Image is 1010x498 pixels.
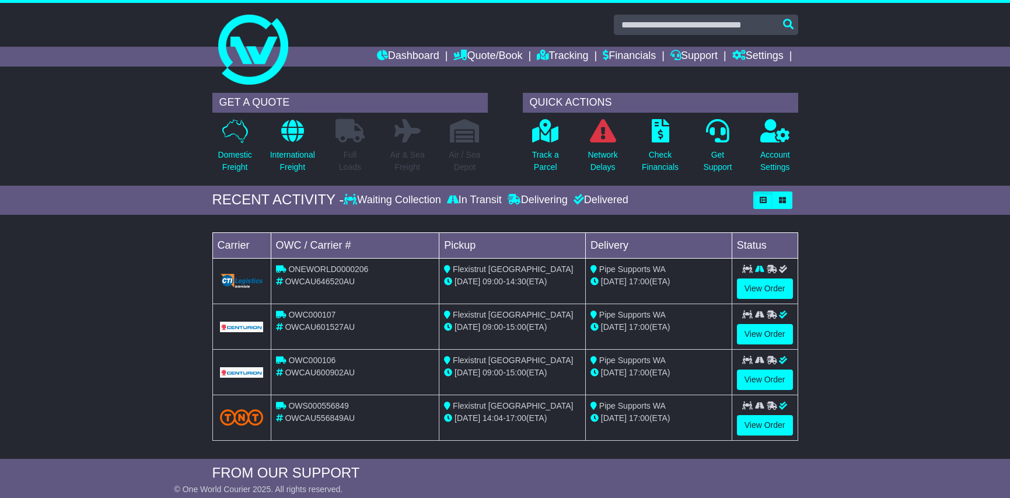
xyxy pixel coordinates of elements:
[585,232,732,258] td: Delivery
[737,324,793,344] a: View Order
[587,119,618,180] a: NetworkDelays
[174,485,343,494] span: © One World Courier 2025. All rights reserved.
[453,47,522,67] a: Quote/Book
[737,278,793,299] a: View Order
[641,119,679,180] a: CheckFinancials
[212,465,798,482] div: FROM OUR SUPPORT
[642,149,679,173] p: Check Financials
[670,47,718,67] a: Support
[335,149,365,173] p: Full Loads
[444,321,581,333] div: - (ETA)
[571,194,628,207] div: Delivered
[629,413,649,423] span: 17:00
[537,47,588,67] a: Tracking
[483,413,503,423] span: 14:04
[590,412,727,424] div: (ETA)
[629,322,649,332] span: 17:00
[737,415,793,436] a: View Order
[285,413,355,423] span: OWCAU556849AU
[532,119,560,180] a: Track aParcel
[453,310,573,319] span: Flexistrut [GEOGRAPHIC_DATA]
[483,277,503,286] span: 09:00
[737,370,793,390] a: View Order
[506,277,526,286] span: 14:30
[601,413,627,423] span: [DATE]
[288,264,368,274] span: ONEWORLD0000206
[288,356,335,365] span: OWC000106
[444,194,505,207] div: In Transit
[439,232,586,258] td: Pickup
[453,356,573,365] span: Flexistrut [GEOGRAPHIC_DATA]
[732,232,798,258] td: Status
[270,149,315,173] p: International Freight
[603,47,656,67] a: Financials
[453,264,573,274] span: Flexistrut [GEOGRAPHIC_DATA]
[506,322,526,332] span: 15:00
[455,368,480,377] span: [DATE]
[288,401,349,410] span: OWS000556849
[212,93,488,113] div: GET A QUOTE
[212,232,271,258] td: Carrier
[285,277,355,286] span: OWCAU646520AU
[506,368,526,377] span: 15:00
[271,232,439,258] td: OWC / Carrier #
[444,276,581,288] div: - (ETA)
[523,93,798,113] div: QUICK ACTIONS
[760,149,790,173] p: Account Settings
[601,322,627,332] span: [DATE]
[444,367,581,379] div: - (ETA)
[483,322,503,332] span: 09:00
[599,401,666,410] span: Pipe Supports WA
[270,119,316,180] a: InternationalFreight
[599,310,666,319] span: Pipe Supports WA
[220,367,264,378] img: GetCarrierServiceLogo
[218,149,251,173] p: Domestic Freight
[601,277,627,286] span: [DATE]
[212,191,344,208] div: RECENT ACTIVITY -
[344,194,443,207] div: Waiting Collection
[455,277,480,286] span: [DATE]
[220,322,264,332] img: GetCarrierServiceLogo
[532,149,559,173] p: Track a Parcel
[703,119,732,180] a: GetSupport
[629,368,649,377] span: 17:00
[285,368,355,377] span: OWCAU600902AU
[455,322,480,332] span: [DATE]
[285,322,355,332] span: OWCAU601527AU
[703,149,732,173] p: Get Support
[220,274,264,288] img: GetCarrierServiceLogo
[217,119,252,180] a: DomesticFreight
[449,149,481,173] p: Air / Sea Depot
[601,368,627,377] span: [DATE]
[599,264,666,274] span: Pipe Supports WA
[483,368,503,377] span: 09:00
[629,277,649,286] span: 17:00
[377,47,439,67] a: Dashboard
[590,276,727,288] div: (ETA)
[455,413,480,423] span: [DATE]
[220,409,264,425] img: TNT_Domestic.png
[588,149,617,173] p: Network Delays
[732,47,784,67] a: Settings
[453,401,573,410] span: Flexistrut [GEOGRAPHIC_DATA]
[590,367,727,379] div: (ETA)
[444,412,581,424] div: - (ETA)
[506,413,526,423] span: 17:00
[288,310,335,319] span: OWC000107
[590,321,727,333] div: (ETA)
[599,356,666,365] span: Pipe Supports WA
[760,119,791,180] a: AccountSettings
[390,149,425,173] p: Air & Sea Freight
[505,194,571,207] div: Delivering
